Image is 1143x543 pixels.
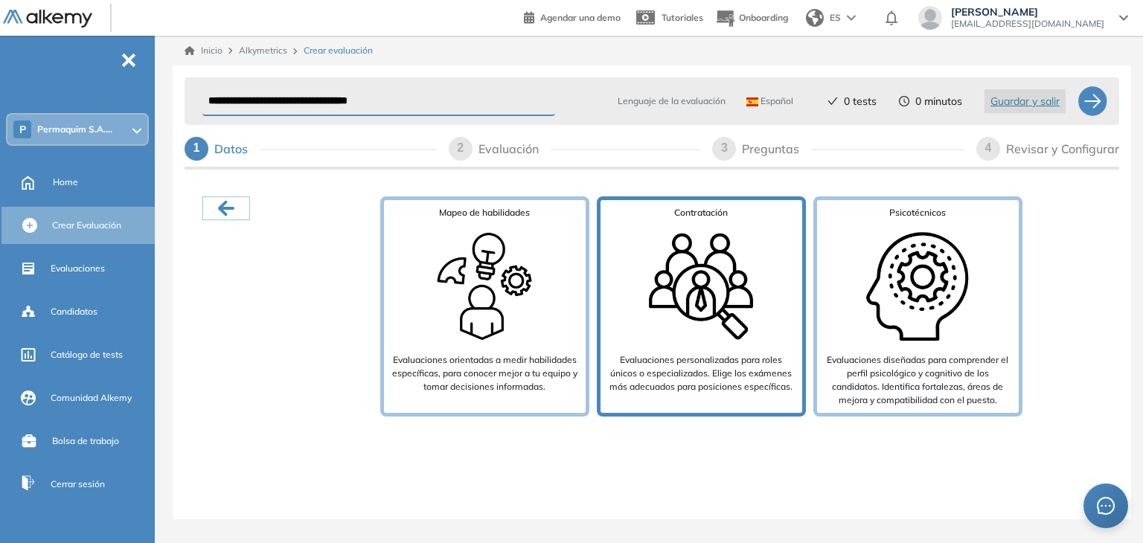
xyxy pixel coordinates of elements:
span: Crear Evaluación [52,219,121,232]
div: Revisar y Configurar [1006,137,1119,161]
span: 2 [457,141,464,154]
span: Bolsa de trabajo [52,434,119,448]
span: Onboarding [739,12,788,23]
p: Evaluaciones diseñadas para comprender el perfil psicológico y cognitivo de los candidatos. Ident... [823,353,1013,407]
img: Type of search [858,227,977,346]
span: 1 [193,141,200,154]
p: Evaluaciones personalizadas para roles únicos o especializados. Elige los exámenes más adecuados ... [606,353,796,393]
span: Español [746,95,793,107]
span: Evaluaciones [51,262,105,275]
button: Guardar y salir [984,89,1066,113]
span: Candidatos [51,305,97,318]
span: Cerrar sesión [51,478,105,491]
p: Evaluaciones orientadas a medir habilidades específicas, para conocer mejor a tu equipo y tomar d... [390,353,580,393]
div: 1Datos [185,137,437,161]
span: 4 [985,141,992,154]
div: Evaluación [478,137,551,161]
span: Alkymetrics [239,45,287,56]
span: Permaquim S.A.... [37,123,112,135]
span: Mapeo de habilidades [439,206,530,219]
a: Inicio [185,44,222,57]
span: 0 tests [844,94,877,109]
img: arrow [847,15,856,21]
img: Type of search [641,227,761,346]
span: Agendar una demo [540,12,621,23]
span: clock-circle [899,96,909,106]
div: Datos [214,137,260,161]
span: Guardar y salir [990,93,1060,109]
img: Type of search [425,227,544,346]
span: message [1097,497,1115,515]
span: 0 minutos [915,94,962,109]
span: P [19,123,26,135]
span: [PERSON_NAME] [951,6,1104,18]
img: world [806,9,824,27]
button: Onboarding [715,2,788,34]
span: check [827,96,838,106]
span: Tutoriales [662,12,703,23]
span: Psicotécnicos [889,206,946,219]
span: ES [830,11,841,25]
img: Logo [3,10,92,28]
span: 3 [721,141,728,154]
span: Crear evaluación [304,44,373,57]
span: Contratación [674,206,728,219]
span: [EMAIL_ADDRESS][DOMAIN_NAME] [951,18,1104,30]
img: ESP [746,97,758,106]
span: Comunidad Alkemy [51,391,132,405]
div: Preguntas [742,137,811,161]
span: Home [53,176,78,189]
span: Lenguaje de la evaluación [618,94,726,108]
span: Catálogo de tests [51,348,123,362]
a: Agendar una demo [524,7,621,25]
